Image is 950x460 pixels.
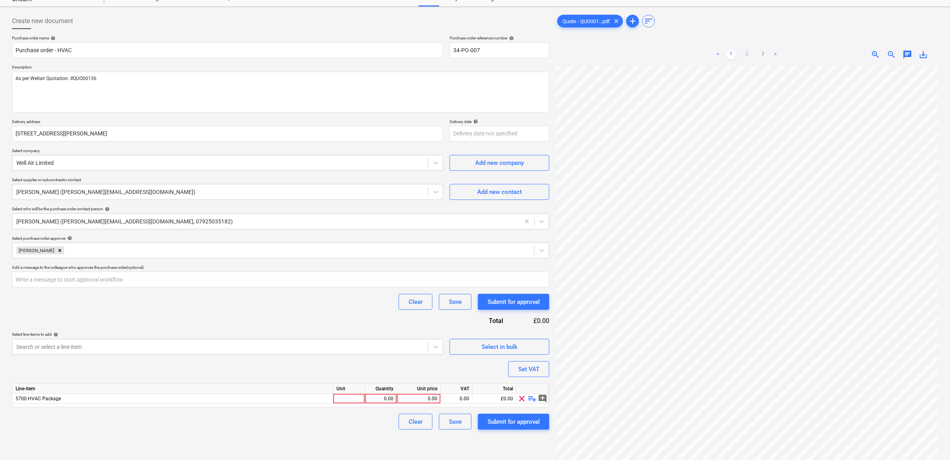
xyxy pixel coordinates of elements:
[508,361,549,377] button: Set VAT
[478,414,549,430] button: Submit for approval
[771,50,781,59] a: Next page
[12,272,549,288] input: Write a message to start approval workflow
[488,297,540,307] div: Submit for approval
[368,394,393,404] div: 0.00
[12,42,443,58] input: Document name
[726,50,736,59] a: Page 1 is your current page
[758,50,768,59] a: Page 3
[887,50,897,59] span: zoom_out
[439,294,472,310] button: Save
[399,414,433,430] button: Clear
[450,42,549,58] input: Reference number
[12,65,549,71] p: Description
[612,16,621,26] span: clear
[12,384,333,394] div: Line-item
[478,294,549,310] button: Submit for approval
[450,126,549,142] input: Delivery date not specified
[538,394,548,403] span: add_comment
[644,16,653,26] span: sort
[12,265,549,270] div: Add a message to the colleague who approves the purchase order (optional)
[518,364,539,374] div: Set VAT
[12,35,443,41] div: Purchase order name
[12,236,549,241] div: Select purchase order approver
[66,236,72,241] span: help
[52,332,58,337] span: help
[12,177,443,184] p: Select supplier or subcontractor contact
[475,158,524,168] div: Add new company
[450,339,549,355] button: Select in bulk
[450,35,549,41] div: Purchase order reference number
[449,297,462,307] div: Save
[16,247,55,254] div: [PERSON_NAME]
[12,332,443,337] div: Select line-items to add
[477,187,522,197] div: Add new contact
[919,50,928,59] span: save_alt
[16,396,61,401] span: 5700 HVAC Package
[12,126,443,142] input: Delivery address
[871,50,881,59] span: zoom_in
[409,297,423,307] div: Clear
[450,184,549,200] button: Add new contact
[516,316,550,325] div: £0.00
[488,417,540,427] div: Submit for approval
[441,384,473,394] div: VAT
[482,342,517,352] div: Select in bulk
[444,394,469,404] div: 0.00
[12,148,443,155] p: Select company
[399,294,433,310] button: Clear
[397,384,441,394] div: Unit price
[103,207,110,211] span: help
[55,247,64,254] div: Remove Sam Cornford
[903,50,913,59] span: chat
[528,394,537,403] span: playlist_add
[333,384,365,394] div: Unit
[400,394,437,404] div: 0.00
[450,155,549,171] button: Add new company
[473,384,517,394] div: Total
[507,36,514,41] span: help
[472,119,478,124] span: help
[558,18,615,24] span: Quote - QUO001...pdf
[49,36,55,41] span: help
[12,72,549,113] textarea: As per Wellair Quotation: #QUO00136
[473,394,517,404] div: £0.00
[517,394,527,403] span: clear
[12,206,549,211] div: Select who will be the purchase order contact person
[409,417,423,427] div: Clear
[446,316,516,325] div: Total
[628,16,637,26] span: add
[12,119,443,126] p: Delivery address
[365,384,397,394] div: Quantity
[450,119,549,124] div: Delivery date
[714,50,723,59] a: Previous page
[742,50,752,59] a: Page 2
[557,15,623,27] div: Quote - QUO001...pdf
[12,16,73,26] span: Create new document
[449,417,462,427] div: Save
[439,414,472,430] button: Save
